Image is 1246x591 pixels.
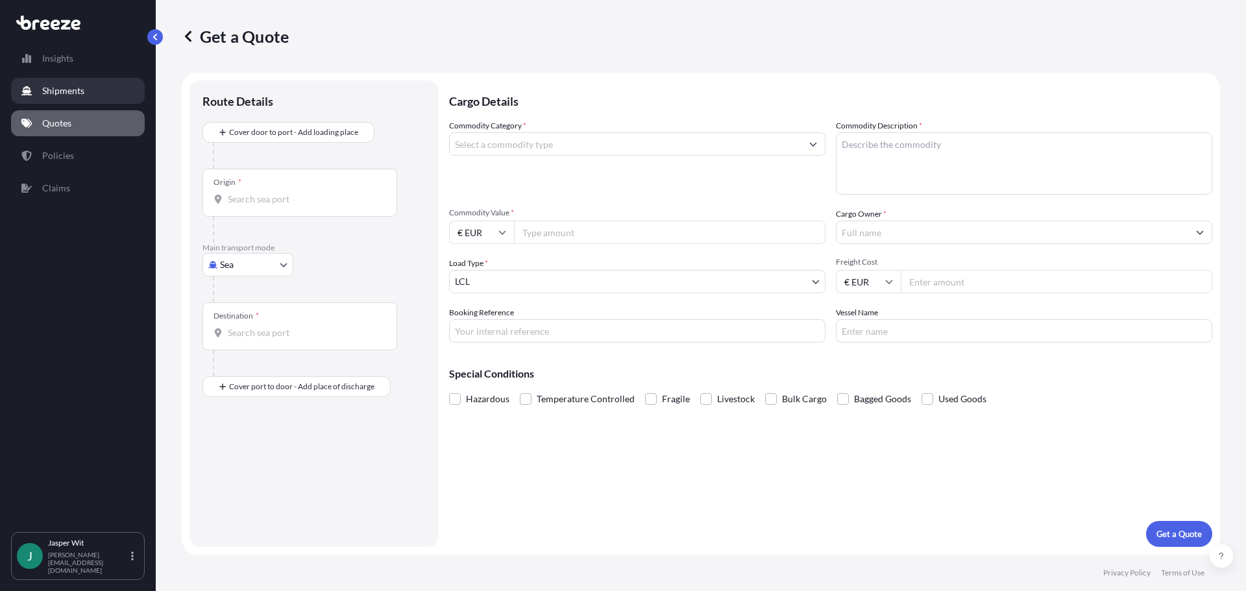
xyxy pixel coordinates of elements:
span: Hazardous [466,389,509,409]
span: Freight Cost [836,257,1212,267]
span: J [27,549,32,562]
p: Main transport mode [202,243,426,253]
a: Policies [11,143,145,169]
input: Destination [228,326,381,339]
label: Commodity Category [449,119,526,132]
p: Shipments [42,84,84,97]
label: Vessel Name [836,306,878,319]
a: Insights [11,45,145,71]
input: Full name [837,221,1188,244]
span: Temperature Controlled [537,389,635,409]
a: Privacy Policy [1103,568,1151,578]
p: Claims [42,182,70,195]
span: LCL [455,275,470,288]
p: Cargo Details [449,80,1212,119]
p: [PERSON_NAME][EMAIL_ADDRESS][DOMAIN_NAME] [48,551,128,574]
input: Your internal reference [449,319,825,343]
a: Quotes [11,110,145,136]
p: Insights [42,52,73,65]
button: Show suggestions [801,132,825,156]
div: Origin [214,177,241,187]
input: Enter name [836,319,1212,343]
p: Special Conditions [449,368,1212,379]
p: Quotes [42,117,71,130]
a: Claims [11,175,145,201]
label: Booking Reference [449,306,514,319]
input: Type amount [514,221,825,244]
button: Cover door to port - Add loading place [202,122,374,143]
span: Commodity Value [449,208,825,218]
p: Jasper Wit [48,538,128,548]
p: Get a Quote [1156,527,1202,540]
button: LCL [449,270,825,293]
button: Get a Quote [1146,521,1212,547]
button: Cover port to door - Add place of discharge [202,376,391,397]
span: Cover door to port - Add loading place [229,126,358,139]
p: Get a Quote [182,26,289,47]
input: Enter amount [901,270,1212,293]
span: Livestock [717,389,755,409]
a: Terms of Use [1161,568,1204,578]
span: Fragile [662,389,690,409]
input: Origin [228,193,381,206]
div: Destination [214,311,259,321]
span: Bagged Goods [854,389,911,409]
label: Cargo Owner [836,208,886,221]
input: Select a commodity type [450,132,801,156]
label: Commodity Description [836,119,922,132]
p: Policies [42,149,74,162]
p: Route Details [202,93,273,109]
button: Show suggestions [1188,221,1212,244]
span: Sea [220,258,234,271]
button: Select transport [202,253,293,276]
span: Load Type [449,257,488,270]
span: Cover port to door - Add place of discharge [229,380,374,393]
span: Bulk Cargo [782,389,827,409]
a: Shipments [11,78,145,104]
span: Used Goods [938,389,986,409]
